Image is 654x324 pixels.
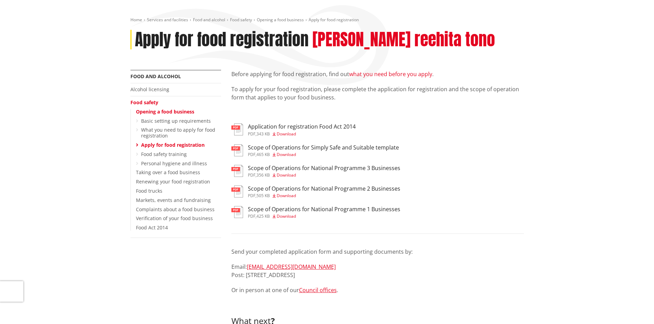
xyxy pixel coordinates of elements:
[277,213,296,219] span: Download
[130,99,158,106] a: Food safety
[248,152,255,157] span: pdf
[309,17,359,23] span: Apply for food registration
[136,178,210,185] a: Renewing your food registration
[231,123,243,135] img: document-pdf.svg
[622,295,647,320] iframe: Messenger Launcher
[130,17,524,23] nav: breadcrumb
[231,206,400,218] a: Scope of Operations for National Programme 1 Businesses pdf,425 KB Download
[147,17,188,23] a: Services and facilities
[248,123,356,130] h3: Application for registration Food Act 2014
[136,197,211,203] a: Markets, events and fundraising
[257,17,304,23] a: Opening a food business
[193,17,225,23] a: Food and alcohol
[312,30,495,50] h2: [PERSON_NAME] reehita tono
[130,86,169,93] a: Alcohol licensing
[141,151,187,157] a: Food safety training
[136,188,162,194] a: Food trucks
[231,144,243,156] img: document-pdf.svg
[231,185,400,198] a: Scope of Operations for National Programme 2 Businesses pdf,505 KB Download
[277,131,296,137] span: Download
[136,108,194,115] a: Opening a food business
[248,193,255,199] span: pdf
[230,17,252,23] a: Food safety
[231,85,524,101] p: To apply for your food registration, please complete the application for registration and the sco...
[231,165,400,177] a: Scope of Operations for National Programme 3 Businesses pdf,356 KB Download
[231,286,524,294] p: Or in person at one of our .
[248,185,400,192] h3: Scope of Operations for National Programme 2 Businesses
[256,172,270,178] span: 356 KB
[277,152,296,157] span: Download
[248,194,400,198] div: ,
[130,17,142,23] a: Home
[277,193,296,199] span: Download
[256,152,270,157] span: 465 KB
[248,165,400,171] h3: Scope of Operations for National Programme 3 Businesses
[248,131,255,137] span: pdf
[231,123,356,136] a: Application for registration Food Act 2014 pdf,343 KB Download
[248,144,399,151] h3: Scope of Operations for Simply Safe and Suitable template
[231,70,524,78] p: Before applying for food registration, find out .
[231,263,524,279] p: Email: Post: [STREET_ADDRESS]
[135,30,309,50] h1: Apply for food registration
[231,144,399,157] a: Scope of Operations for Simply Safe and Suitable template pdf,465 KB Download
[141,160,207,167] a: Personal hygiene and illness
[248,214,400,218] div: ,
[248,153,399,157] div: ,
[256,193,270,199] span: 505 KB
[231,165,243,177] img: document-pdf.svg
[136,169,200,176] a: Taking over a food business
[141,127,215,139] a: What you need to apply for food registration
[231,248,524,256] p: Send your completed application form and supporting documents by:
[136,215,213,221] a: Verification of your food business
[231,206,243,218] img: document-pdf.svg
[299,286,337,294] a: Council offices
[136,206,215,213] a: Complaints about a food business
[248,206,400,213] h3: Scope of Operations for National Programme 1 Businesses
[141,118,211,124] a: Basic setting up requirements
[247,263,336,271] a: [EMAIL_ADDRESS][DOMAIN_NAME]
[248,132,356,136] div: ,
[277,172,296,178] span: Download
[136,224,168,231] a: Food Act 2014
[248,172,255,178] span: pdf
[248,173,400,177] div: ,
[248,213,255,219] span: pdf
[256,131,270,137] span: 343 KB
[130,73,181,80] a: Food and alcohol
[349,70,432,78] a: what you need before you apply
[231,185,243,197] img: document-pdf.svg
[256,213,270,219] span: 425 KB
[141,142,205,148] a: Apply for food registration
